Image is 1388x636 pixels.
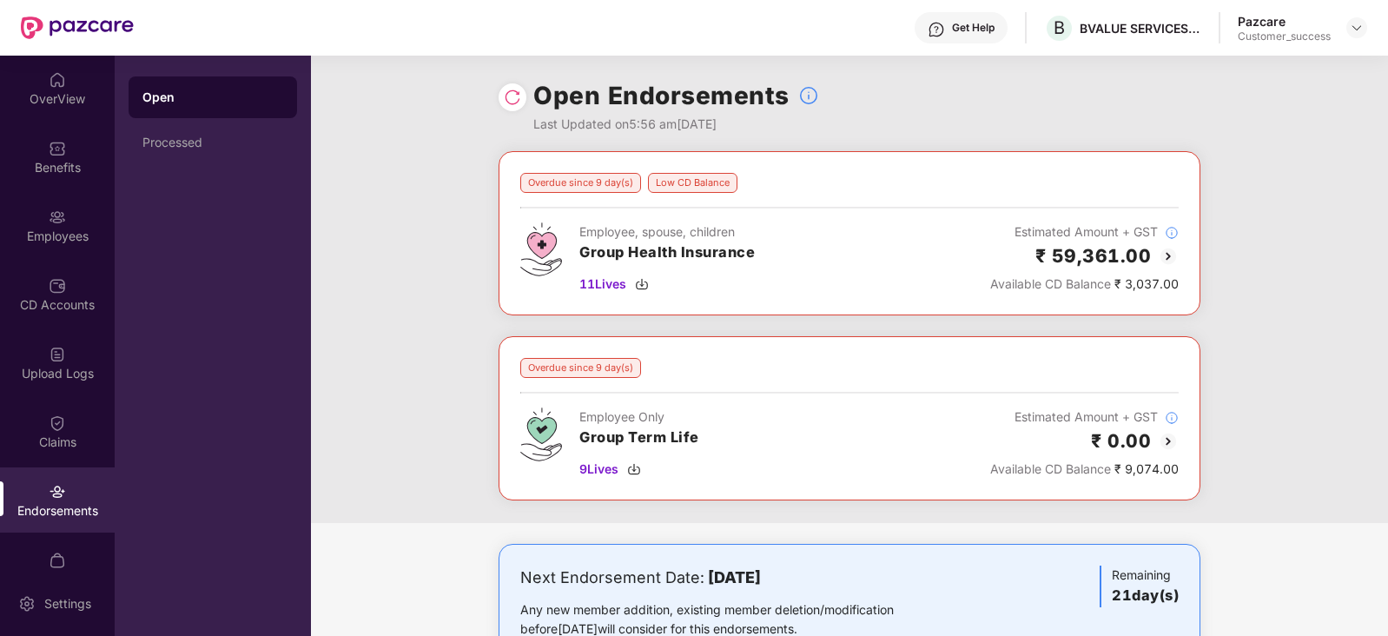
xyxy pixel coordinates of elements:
[1158,246,1179,267] img: svg+xml;base64,PHN2ZyBpZD0iQmFjay0yMHgyMCIgeG1sbnM9Imh0dHA6Ly93d3cudzMub3JnLzIwMDAvc3ZnIiB3aWR0aD...
[1100,566,1179,607] div: Remaining
[1054,17,1065,38] span: B
[1165,411,1179,425] img: svg+xml;base64,PHN2ZyBpZD0iSW5mb18tXzMyeDMyIiBkYXRhLW5hbWU9IkluZm8gLSAzMngzMiIgeG1sbnM9Imh0dHA6Ly...
[1350,21,1364,35] img: svg+xml;base64,PHN2ZyBpZD0iRHJvcGRvd24tMzJ4MzIiIHhtbG5zPSJodHRwOi8vd3d3LnczLm9yZy8yMDAwL3N2ZyIgd2...
[990,275,1179,294] div: ₹ 3,037.00
[1238,30,1331,43] div: Customer_success
[990,276,1111,291] span: Available CD Balance
[21,17,134,39] img: New Pazcare Logo
[49,346,66,363] img: svg+xml;base64,PHN2ZyBpZD0iVXBsb2FkX0xvZ3MiIGRhdGEtbmFtZT0iVXBsb2FkIExvZ3MiIHhtbG5zPSJodHRwOi8vd3...
[579,460,618,479] span: 9 Lives
[49,71,66,89] img: svg+xml;base64,PHN2ZyBpZD0iSG9tZSIgeG1sbnM9Imh0dHA6Ly93d3cudzMub3JnLzIwMDAvc3ZnIiB3aWR0aD0iMjAiIG...
[520,566,948,590] div: Next Endorsement Date:
[990,461,1111,476] span: Available CD Balance
[520,173,641,193] div: Overdue since 9 day(s)
[1080,20,1201,36] div: BVALUE SERVICES PRIVATE LIMITED
[579,407,699,427] div: Employee Only
[952,21,995,35] div: Get Help
[504,89,521,106] img: svg+xml;base64,PHN2ZyBpZD0iUmVsb2FkLTMyeDMyIiB4bWxucz0iaHR0cDovL3d3dy53My5vcmcvMjAwMC9zdmciIHdpZH...
[49,414,66,432] img: svg+xml;base64,PHN2ZyBpZD0iQ2xhaW0iIHhtbG5zPSJodHRwOi8vd3d3LnczLm9yZy8yMDAwL3N2ZyIgd2lkdGg9IjIwIi...
[635,277,649,291] img: svg+xml;base64,PHN2ZyBpZD0iRG93bmxvYWQtMzJ4MzIiIHhtbG5zPSJodHRwOi8vd3d3LnczLm9yZy8yMDAwL3N2ZyIgd2...
[990,407,1179,427] div: Estimated Amount + GST
[533,115,819,134] div: Last Updated on 5:56 am[DATE]
[49,483,66,500] img: svg+xml;base64,PHN2ZyBpZD0iRW5kb3JzZW1lbnRzIiB4bWxucz0iaHR0cDovL3d3dy53My5vcmcvMjAwMC9zdmciIHdpZH...
[1091,427,1151,455] h2: ₹ 0.00
[990,222,1179,242] div: Estimated Amount + GST
[579,427,699,449] h3: Group Term Life
[520,222,562,276] img: svg+xml;base64,PHN2ZyB4bWxucz0iaHR0cDovL3d3dy53My5vcmcvMjAwMC9zdmciIHdpZHRoPSI0Ny43MTQiIGhlaWdodD...
[798,85,819,106] img: svg+xml;base64,PHN2ZyBpZD0iSW5mb18tXzMyeDMyIiBkYXRhLW5hbWU9IkluZm8gLSAzMngzMiIgeG1sbnM9Imh0dHA6Ly...
[1158,431,1179,452] img: svg+xml;base64,PHN2ZyBpZD0iQmFjay0yMHgyMCIgeG1sbnM9Imh0dHA6Ly93d3cudzMub3JnLzIwMDAvc3ZnIiB3aWR0aD...
[1165,226,1179,240] img: svg+xml;base64,PHN2ZyBpZD0iSW5mb18tXzMyeDMyIiBkYXRhLW5hbWU9IkluZm8gLSAzMngzMiIgeG1sbnM9Imh0dHA6Ly...
[990,460,1179,479] div: ₹ 9,074.00
[49,552,66,569] img: svg+xml;base64,PHN2ZyBpZD0iTXlfT3JkZXJzIiBkYXRhLW5hbWU9Ik15IE9yZGVycyIgeG1sbnM9Imh0dHA6Ly93d3cudz...
[49,209,66,226] img: svg+xml;base64,PHN2ZyBpZD0iRW1wbG95ZWVzIiB4bWxucz0iaHR0cDovL3d3dy53My5vcmcvMjAwMC9zdmciIHdpZHRoPS...
[579,275,626,294] span: 11 Lives
[1035,242,1152,270] h2: ₹ 59,361.00
[18,595,36,613] img: svg+xml;base64,PHN2ZyBpZD0iU2V0dGluZy0yMHgyMCIgeG1sbnM9Imh0dHA6Ly93d3cudzMub3JnLzIwMDAvc3ZnIiB3aW...
[579,222,755,242] div: Employee, spouse, children
[648,173,737,193] div: Low CD Balance
[708,568,761,586] b: [DATE]
[579,242,755,264] h3: Group Health Insurance
[49,277,66,295] img: svg+xml;base64,PHN2ZyBpZD0iQ0RfQWNjb3VudHMiIGRhdGEtbmFtZT0iQ0QgQWNjb3VudHMiIHhtbG5zPSJodHRwOi8vd3...
[49,140,66,157] img: svg+xml;base64,PHN2ZyBpZD0iQmVuZWZpdHMiIHhtbG5zPSJodHRwOi8vd3d3LnczLm9yZy8yMDAwL3N2ZyIgd2lkdGg9Ij...
[1238,13,1331,30] div: Pazcare
[142,89,283,106] div: Open
[520,358,641,378] div: Overdue since 9 day(s)
[1112,585,1179,607] h3: 21 day(s)
[627,462,641,476] img: svg+xml;base64,PHN2ZyBpZD0iRG93bmxvYWQtMzJ4MzIiIHhtbG5zPSJodHRwOi8vd3d3LnczLm9yZy8yMDAwL3N2ZyIgd2...
[520,407,562,461] img: svg+xml;base64,PHN2ZyB4bWxucz0iaHR0cDovL3d3dy53My5vcmcvMjAwMC9zdmciIHdpZHRoPSI0Ny43MTQiIGhlaWdodD...
[928,21,945,38] img: svg+xml;base64,PHN2ZyBpZD0iSGVscC0zMngzMiIgeG1sbnM9Imh0dHA6Ly93d3cudzMub3JnLzIwMDAvc3ZnIiB3aWR0aD...
[533,76,790,115] h1: Open Endorsements
[39,595,96,613] div: Settings
[142,136,283,149] div: Processed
